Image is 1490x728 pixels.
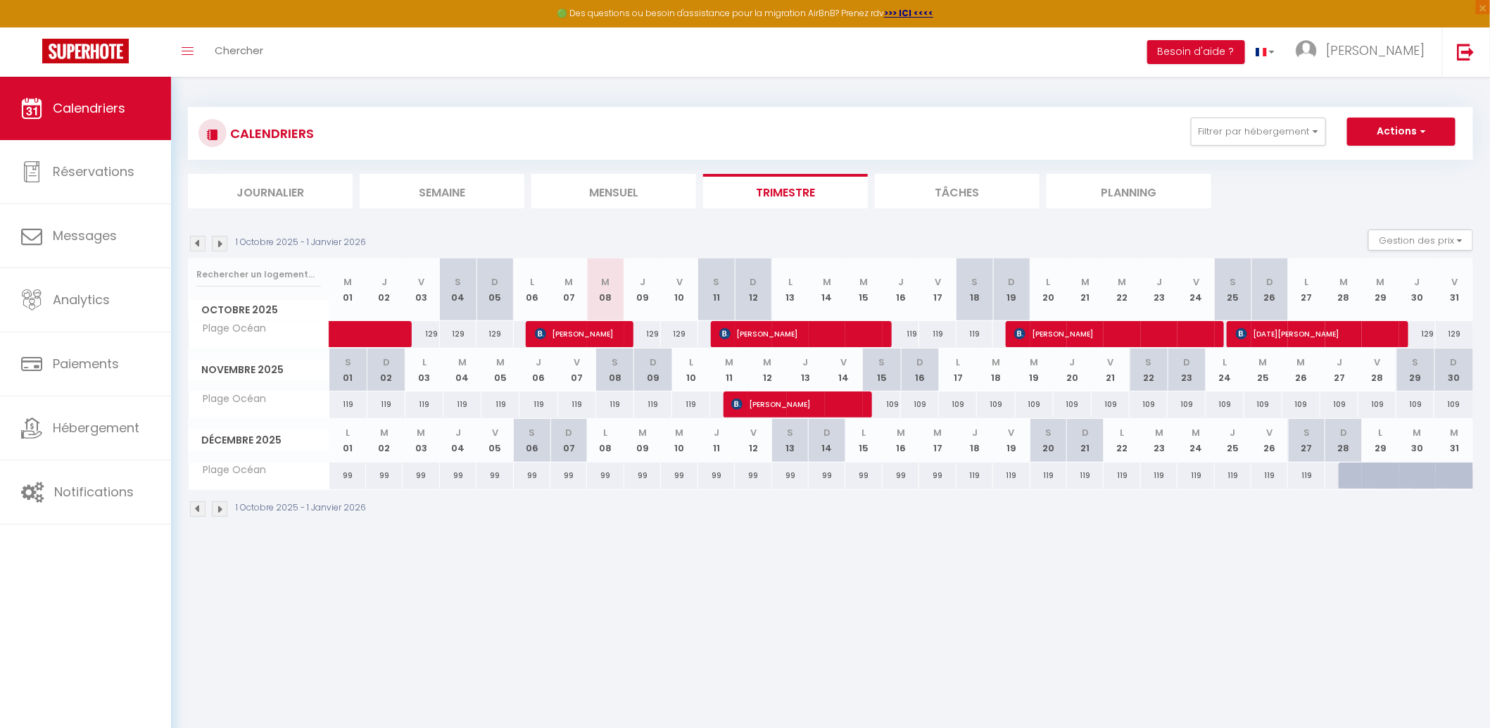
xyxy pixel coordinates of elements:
div: 99 [587,463,624,489]
abbr: M [1451,426,1459,439]
th: 05 [476,258,513,321]
div: 109 [1358,391,1396,418]
th: 29 [1362,258,1399,321]
th: 11 [710,349,748,391]
abbr: J [536,356,541,369]
th: 02 [366,419,403,462]
abbr: L [1223,356,1227,369]
th: 28 [1358,349,1396,391]
span: Plage Océan [191,391,270,407]
abbr: L [689,356,693,369]
li: Tâches [875,174,1040,208]
abbr: J [640,275,645,289]
th: 08 [587,258,624,321]
abbr: V [1375,356,1381,369]
abbr: M [676,426,684,439]
th: 27 [1320,349,1358,391]
span: [PERSON_NAME] [535,320,620,347]
abbr: S [612,356,618,369]
img: logout [1457,43,1475,61]
abbr: M [1297,356,1306,369]
div: 119 [1215,463,1251,489]
div: 129 [624,321,661,347]
th: 17 [919,419,956,462]
div: 109 [1130,391,1168,418]
abbr: D [1340,426,1347,439]
th: 19 [993,419,1030,462]
span: [PERSON_NAME] [1326,42,1425,59]
th: 16 [883,419,919,462]
th: 25 [1215,419,1251,462]
abbr: V [1451,275,1458,289]
abbr: J [898,275,904,289]
span: Chercher [215,43,263,58]
div: 109 [1016,391,1054,418]
th: 21 [1092,349,1130,391]
abbr: S [878,356,885,369]
th: 10 [661,419,697,462]
th: 06 [514,258,550,321]
div: 119 [672,391,710,418]
th: 11 [698,258,735,321]
div: 119 [329,391,367,418]
abbr: D [1008,275,1015,289]
span: [PERSON_NAME] [731,391,853,418]
li: Semaine [360,174,524,208]
div: 119 [367,391,405,418]
th: 01 [329,419,366,462]
abbr: M [496,356,505,369]
div: 109 [1320,391,1358,418]
div: 129 [403,321,439,347]
div: 109 [863,391,901,418]
div: 109 [1396,391,1434,418]
abbr: M [992,356,1001,369]
abbr: D [383,356,390,369]
abbr: M [1377,275,1385,289]
abbr: M [1030,356,1039,369]
th: 14 [809,258,845,321]
th: 08 [587,419,624,462]
span: [PERSON_NAME] [1014,320,1209,347]
abbr: J [972,426,978,439]
abbr: J [381,275,387,289]
div: 119 [1178,463,1214,489]
div: 99 [624,463,661,489]
th: 04 [440,258,476,321]
th: 10 [672,349,710,391]
th: 24 [1206,349,1244,391]
div: 119 [1288,463,1325,489]
abbr: L [788,275,793,289]
th: 12 [748,349,786,391]
th: 15 [845,419,882,462]
span: Octobre 2025 [189,300,329,320]
abbr: M [1118,275,1127,289]
div: 99 [735,463,771,489]
th: 03 [403,258,439,321]
abbr: L [956,356,960,369]
th: 09 [624,419,661,462]
span: Plage Océan [191,321,270,337]
th: 29 [1396,349,1434,391]
abbr: V [935,275,941,289]
div: 109 [1434,391,1473,418]
div: 99 [476,463,513,489]
div: 99 [698,463,735,489]
th: 19 [1016,349,1054,391]
li: Trimestre [703,174,868,208]
th: 20 [1030,258,1067,321]
th: 03 [403,419,439,462]
div: 119 [956,463,993,489]
th: 28 [1325,419,1362,462]
div: 119 [993,463,1030,489]
abbr: M [823,275,831,289]
th: 02 [366,258,403,321]
th: 23 [1168,349,1206,391]
th: 28 [1325,258,1362,321]
th: 06 [514,419,550,462]
div: 119 [1251,463,1288,489]
abbr: L [1047,275,1051,289]
th: 31 [1436,419,1473,462]
th: 22 [1104,419,1140,462]
th: 01 [329,349,367,391]
abbr: M [602,275,610,289]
